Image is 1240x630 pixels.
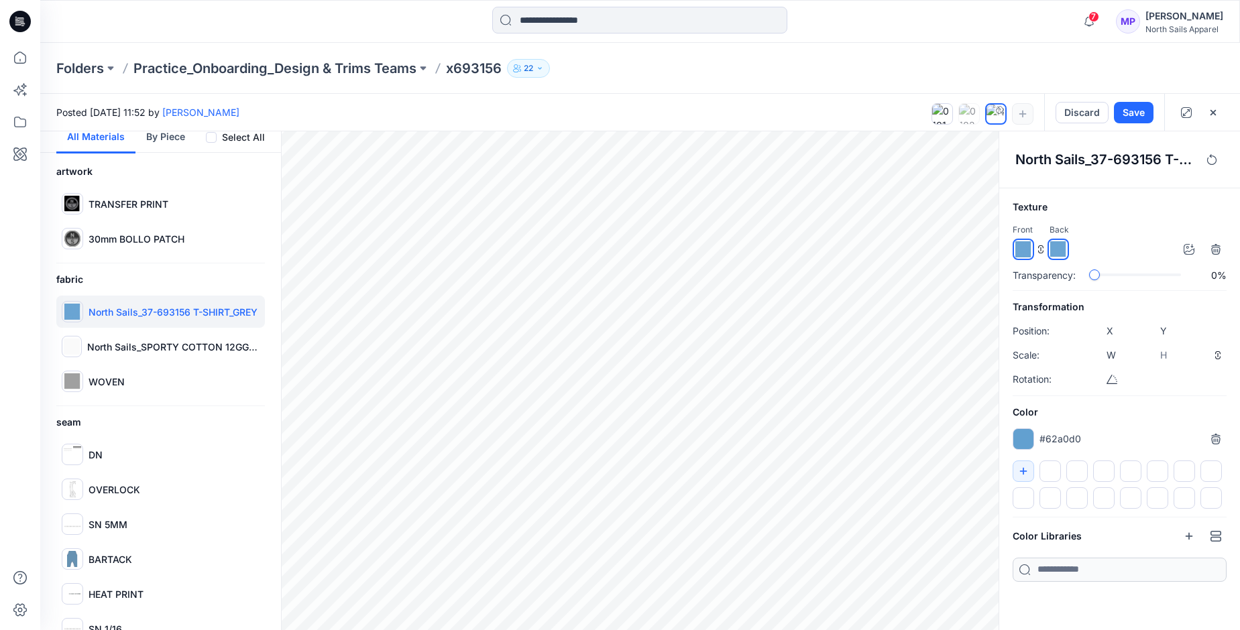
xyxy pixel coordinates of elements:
[64,551,80,567] img: 15O4XwAAAABJRU5ErkJggg==
[64,481,80,497] img: 51PwQkAAAAGSURBVAMADrchB4RXdIgAAAAASUVORK5CYII=
[222,129,265,145] label: Select All
[1050,241,1066,257] img: AAAAAElFTkSuQmCC
[1015,241,1031,257] img: AAAAABJRU5ErkJggg==
[89,448,103,462] p: DN
[56,59,104,78] a: Folders
[135,119,196,153] button: By Piece
[89,517,127,531] p: SN 5MM
[1013,371,1066,387] p: Rotation:
[1160,323,1171,339] p: Y
[1013,223,1033,237] p: Front
[56,105,239,119] span: Posted [DATE] 11:52 by
[1039,432,1081,446] p: #62a0d0
[56,271,265,288] h6: fabric
[1116,9,1140,34] div: MP
[64,231,80,247] img: 9wKUP8AAAABklEQVQDAJMoOwQUFhldAAAAAElFTkSuQmCC
[133,59,416,78] a: Practice_Onboarding_Design & Trims Teams
[507,59,550,78] button: 22
[1013,404,1227,420] h6: Color
[56,164,265,180] h6: artwork
[64,516,80,532] img: CogSswAAAAZJREFUAwDHk5gbkVByhgAAAABJRU5ErkJggg==
[1013,268,1076,282] p: Transparency:
[56,414,265,430] h6: seam
[1145,24,1223,34] div: North Sails Apparel
[64,373,80,389] img: AAAAAElFTkSuQmCC
[89,552,132,566] p: BARTACK
[1050,223,1069,237] p: Back
[1107,323,1117,339] p: X
[1013,347,1066,363] p: Scale:
[64,304,80,320] img: AAAAABJRU5ErkJggg==
[64,586,80,602] img: +myMt4AAAAGSURBVAMAS05hjW+cseMAAAAASUVORK5CYII=
[1015,151,1194,168] h4: North Sails_37-693156 T-SHIRT_GREY
[89,232,184,246] p: 30mm BOLLO PATCH
[1160,347,1171,363] p: H
[56,119,135,153] button: All Materials
[89,305,258,319] p: North Sails_37-693156 T-SHIRT_GREY
[89,587,144,601] p: HEAT PRINT
[1114,102,1153,123] button: Save
[87,340,260,354] p: North Sails_SPORTY COTTON 12GG_0205 Molten Lava_1x1 Rib_grey
[64,446,72,454] img: 7R9YIoAAAAGSURBVAMAv9kDM+XWCcgAAAAASUVORK5CYII=
[1107,347,1117,363] p: W
[1089,269,1100,280] div: slider-ex-1
[89,483,140,497] p: OVERLOCK
[64,196,80,212] img: 9g1gAAAAGSURBVAMAZ1M8bqeQAZ0AAAAASUVORK5CYII=
[162,107,239,118] a: [PERSON_NAME]
[89,197,168,211] p: TRANSFER PRINT
[73,446,81,454] img: ZVqsrwAAAAZJREFUAwDyzzFTNMFjwwAAAABJRU5ErkJggg==
[524,61,533,76] p: 22
[1088,11,1099,22] span: 7
[1013,299,1227,315] h6: Transformation
[89,375,125,389] p: WOVEN
[1013,199,1227,215] h6: Texture
[64,338,80,355] img: 0byB70AAAAGSURBVAMApXR94dKzl4AAAAAASUVORK5CYII=
[1145,8,1223,24] div: [PERSON_NAME]
[446,59,502,78] p: x693156
[1013,528,1082,544] h6: Color Libraries
[1198,268,1227,282] p: 0%
[1056,102,1109,123] button: Discard
[1013,323,1066,339] p: Position:
[987,105,1005,123] img: New Colorway-3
